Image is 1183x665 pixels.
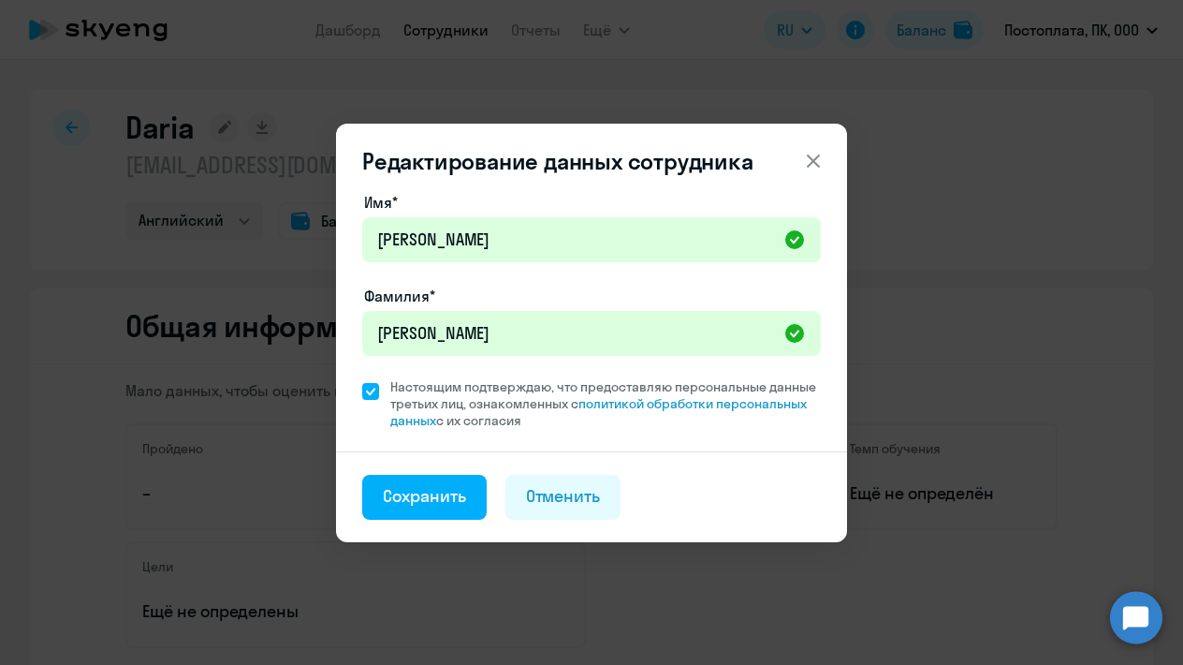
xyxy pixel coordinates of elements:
span: Настоящим подтверждаю, что предоставляю персональные данные третьих лиц, ознакомленных с с их сог... [390,378,821,429]
button: Сохранить [362,475,487,520]
a: политикой обработки персональных данных [390,395,807,429]
button: Отменить [505,475,621,520]
div: Отменить [526,484,601,509]
div: Сохранить [383,484,466,509]
label: Фамилия* [364,285,435,307]
header: Редактирование данных сотрудника [336,146,847,176]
